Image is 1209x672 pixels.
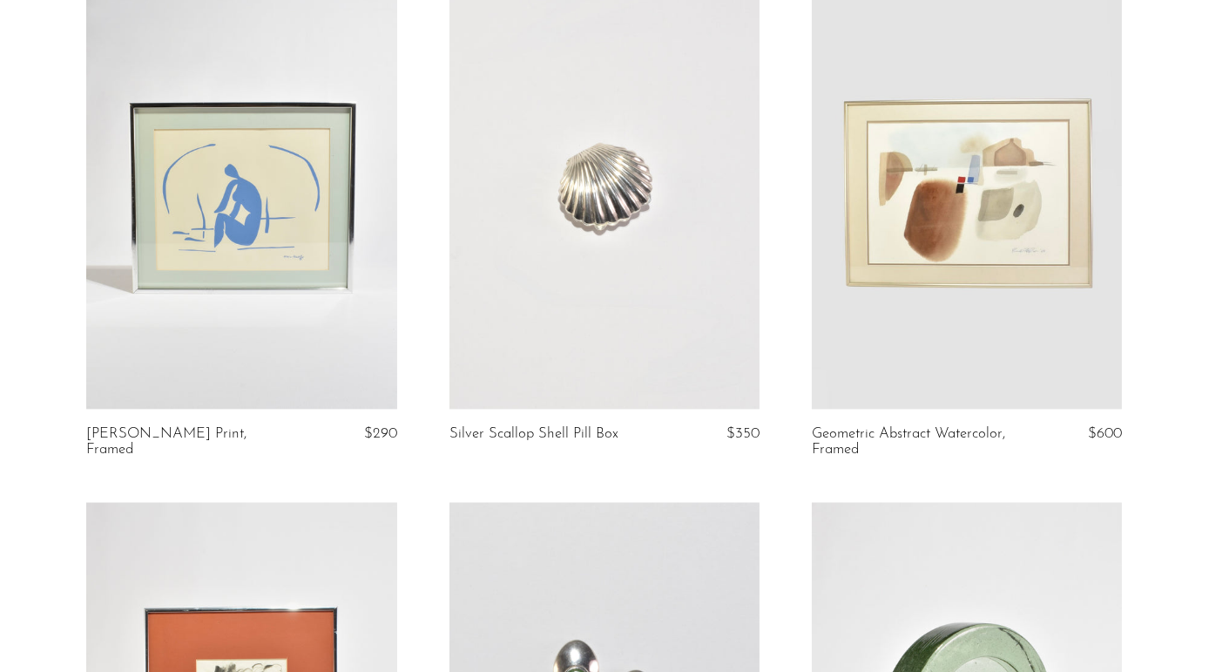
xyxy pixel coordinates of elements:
[812,427,1018,459] a: Geometric Abstract Watercolor, Framed
[1088,427,1122,442] span: $600
[364,427,397,442] span: $290
[726,427,760,442] span: $350
[449,427,618,443] a: Silver Scallop Shell Pill Box
[86,427,293,459] a: [PERSON_NAME] Print, Framed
